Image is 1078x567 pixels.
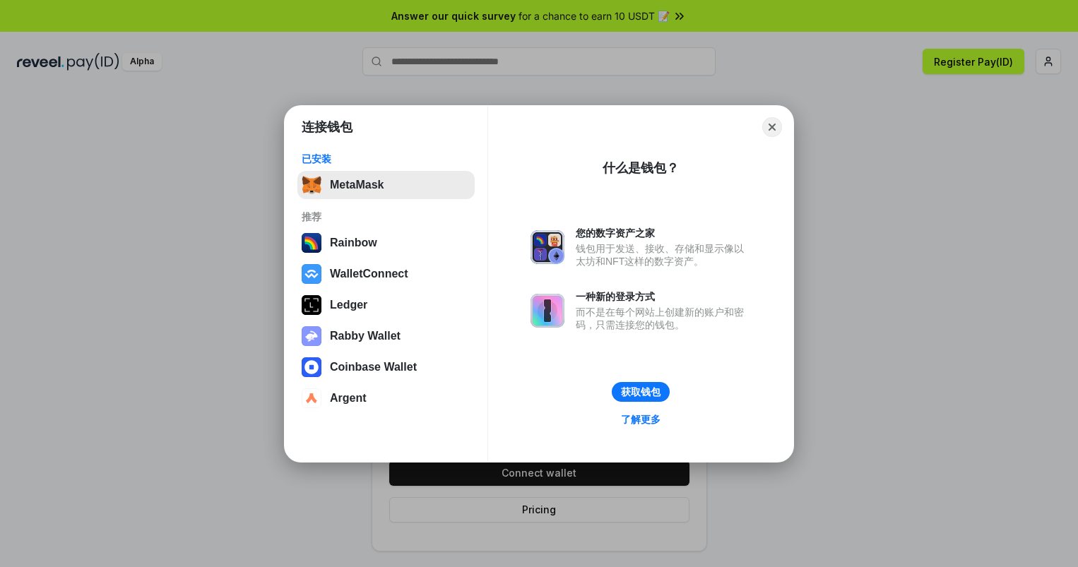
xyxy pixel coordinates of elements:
button: Close [762,117,782,137]
div: MetaMask [330,179,384,191]
img: svg+xml,%3Csvg%20xmlns%3D%22http%3A%2F%2Fwww.w3.org%2F2000%2Fsvg%22%20width%3D%2228%22%20height%3... [302,295,321,315]
img: svg+xml,%3Csvg%20xmlns%3D%22http%3A%2F%2Fwww.w3.org%2F2000%2Fsvg%22%20fill%3D%22none%22%20viewBox... [531,230,564,264]
img: svg+xml,%3Csvg%20width%3D%2228%22%20height%3D%2228%22%20viewBox%3D%220%200%2028%2028%22%20fill%3D... [302,357,321,377]
h1: 连接钱包 [302,119,353,136]
div: Ledger [330,299,367,311]
div: 推荐 [302,210,470,223]
img: svg+xml,%3Csvg%20width%3D%22120%22%20height%3D%22120%22%20viewBox%3D%220%200%20120%20120%22%20fil... [302,233,321,253]
div: 而不是在每个网站上创建新的账户和密码，只需连接您的钱包。 [576,306,751,331]
div: 钱包用于发送、接收、存储和显示像以太坊和NFT这样的数字资产。 [576,242,751,268]
div: WalletConnect [330,268,408,280]
div: Coinbase Wallet [330,361,417,374]
img: svg+xml,%3Csvg%20xmlns%3D%22http%3A%2F%2Fwww.w3.org%2F2000%2Fsvg%22%20fill%3D%22none%22%20viewBox... [302,326,321,346]
button: MetaMask [297,171,475,199]
img: svg+xml,%3Csvg%20width%3D%2228%22%20height%3D%2228%22%20viewBox%3D%220%200%2028%2028%22%20fill%3D... [302,388,321,408]
div: 了解更多 [621,413,661,426]
div: Rabby Wallet [330,330,401,342]
button: Ledger [297,291,475,319]
button: 获取钱包 [612,382,670,402]
div: 什么是钱包？ [603,160,679,177]
button: Rabby Wallet [297,322,475,350]
button: Argent [297,384,475,412]
div: Rainbow [330,237,377,249]
div: 已安装 [302,153,470,165]
div: Argent [330,392,367,405]
img: svg+xml,%3Csvg%20fill%3D%22none%22%20height%3D%2233%22%20viewBox%3D%220%200%2035%2033%22%20width%... [302,175,321,195]
img: svg+xml,%3Csvg%20width%3D%2228%22%20height%3D%2228%22%20viewBox%3D%220%200%2028%2028%22%20fill%3D... [302,264,321,284]
div: 一种新的登录方式 [576,290,751,303]
button: Coinbase Wallet [297,353,475,381]
button: Rainbow [297,229,475,257]
img: svg+xml,%3Csvg%20xmlns%3D%22http%3A%2F%2Fwww.w3.org%2F2000%2Fsvg%22%20fill%3D%22none%22%20viewBox... [531,294,564,328]
a: 了解更多 [612,410,669,429]
div: 您的数字资产之家 [576,227,751,239]
div: 获取钱包 [621,386,661,398]
button: WalletConnect [297,260,475,288]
